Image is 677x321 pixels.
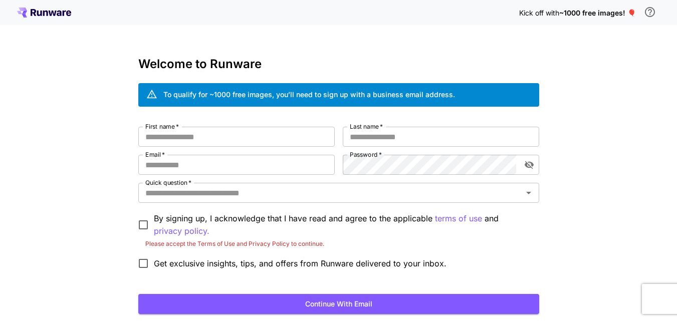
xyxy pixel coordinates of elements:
h3: Welcome to Runware [138,57,539,71]
span: ~1000 free images! 🎈 [559,9,636,17]
button: By signing up, I acknowledge that I have read and agree to the applicable terms of use and [154,225,209,237]
span: Kick off with [519,9,559,17]
button: In order to qualify for free credit, you need to sign up with a business email address and click ... [640,2,660,22]
p: Please accept the Terms of Use and Privacy Policy to continue. [145,239,532,249]
span: Get exclusive insights, tips, and offers from Runware delivered to your inbox. [154,257,446,269]
button: toggle password visibility [520,156,538,174]
button: Continue with email [138,294,539,314]
label: Quick question [145,178,191,187]
button: Open [522,186,536,200]
p: privacy policy. [154,225,209,237]
p: By signing up, I acknowledge that I have read and agree to the applicable and [154,212,531,237]
button: By signing up, I acknowledge that I have read and agree to the applicable and privacy policy. [435,212,482,225]
div: To qualify for ~1000 free images, you’ll need to sign up with a business email address. [163,89,455,100]
p: terms of use [435,212,482,225]
label: Email [145,150,165,159]
label: First name [145,122,179,131]
label: Last name [350,122,383,131]
label: Password [350,150,382,159]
